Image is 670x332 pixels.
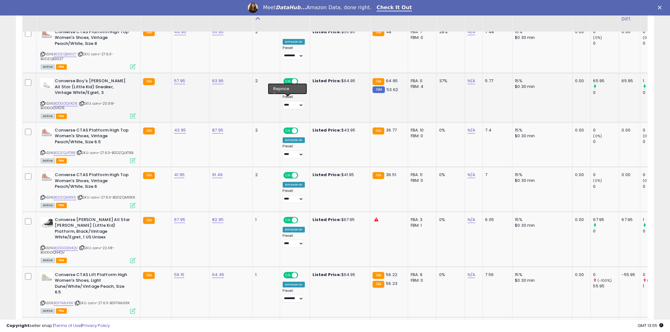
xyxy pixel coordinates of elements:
[248,3,258,13] img: Profile image for Georgie
[174,217,185,223] a: 67.95
[373,86,385,93] small: FBM
[643,90,669,95] div: 0
[515,78,568,84] div: 15%
[313,78,365,84] div: $64.95
[439,29,460,35] div: 28%
[643,127,669,133] div: 0
[439,217,460,223] div: 0%
[283,282,305,287] div: Amazon AI
[54,150,75,156] a: B0DZQJXT8B
[411,178,432,183] div: FBM: 0
[593,35,602,40] small: (0%)
[212,172,223,178] a: 91.49
[297,79,307,84] span: OFF
[643,139,669,144] div: 0
[439,127,460,133] div: 0%
[174,78,185,84] a: 57.95
[643,283,669,289] div: 1
[468,127,475,133] a: N/A
[593,178,602,183] small: (0%)
[54,195,76,200] a: B0DZQMX1K9
[386,127,397,133] span: 36.77
[643,35,652,40] small: (0%)
[313,217,365,223] div: $67.95
[283,95,305,109] div: Preset:
[41,78,136,118] div: ASIN:
[54,323,81,329] a: Terms of Use
[411,127,432,133] div: FBA: 10
[56,64,67,70] span: FBA
[373,272,384,279] small: FBA
[212,217,224,223] a: 82.95
[515,272,568,278] div: 15%
[411,272,432,278] div: FBA: 9
[411,223,432,228] div: FBM: 1
[143,29,155,36] small: FBA
[77,195,136,200] span: | SKU: conv-27.63-B0DZQMX1K9
[313,127,365,133] div: $43.95
[387,87,398,93] span: 53.62
[313,29,341,35] b: Listed Price:
[485,217,508,223] div: 6.05
[515,223,568,228] div: $0.30 min
[485,29,508,35] div: 7.48
[575,29,586,35] div: 0.00
[283,289,305,303] div: Preset:
[643,29,669,35] div: 0
[515,178,568,183] div: $0.30 min
[411,172,432,178] div: FBA: 11
[485,272,508,278] div: 7.56
[255,172,275,178] div: 2
[593,228,619,234] div: 0
[76,150,134,155] span: | SKU: conv-27.63-B0DZQJXT8B
[55,127,132,147] b: Converse CTAS Platform High Top Women's Shoes, Vintage Peach/White, Size 6.5
[255,217,275,223] div: 1
[638,323,664,329] span: 2025-08-18 13:55 GMT
[41,158,55,163] span: All listings currently available for purchase on Amazon
[386,78,398,84] span: 64.95
[411,133,432,139] div: FBM: 0
[56,308,67,314] span: FBA
[377,4,412,11] a: Check It Out
[284,272,292,278] span: ON
[515,217,568,223] div: 15%
[622,217,635,223] div: 67.95
[283,227,305,232] div: Amazon AI
[593,184,619,189] div: 0
[283,189,305,203] div: Preset:
[143,272,155,279] small: FBA
[41,272,136,313] div: ASIN:
[284,217,292,223] span: ON
[373,127,384,134] small: FBA
[313,172,365,178] div: $41.95
[643,40,669,46] div: 0
[297,173,307,178] span: OFF
[597,278,612,283] small: (-100%)
[515,84,568,89] div: $0.30 min
[283,182,305,188] div: Amazon AI
[41,127,53,136] img: 31gSAs2zFRL._SL40_.jpg
[313,272,365,278] div: $64.95
[373,78,384,85] small: FBA
[373,281,384,288] small: FBA
[41,217,53,230] img: 318gcgzoSwL._SL40_.jpg
[373,172,384,179] small: FBA
[143,217,155,224] small: FBA
[41,258,55,263] span: All listings currently available for purchase on Amazon
[485,127,508,133] div: 7.4
[439,172,460,178] div: 0%
[143,127,155,134] small: FBA
[283,234,305,248] div: Preset:
[284,128,292,133] span: ON
[41,245,114,255] span: | SKU: conv-22.48-B0DGDQN4QV
[283,137,305,143] div: Amazon AI
[411,84,432,89] div: FBM: 4
[313,127,341,133] b: Listed Price:
[276,4,307,10] i: DataHub...
[515,172,568,178] div: 15%
[174,272,184,278] a: 59.15
[593,283,619,289] div: 55.95
[212,78,224,84] a: 63.95
[41,308,55,314] span: All listings currently available for purchase on Amazon
[575,217,586,223] div: 0.00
